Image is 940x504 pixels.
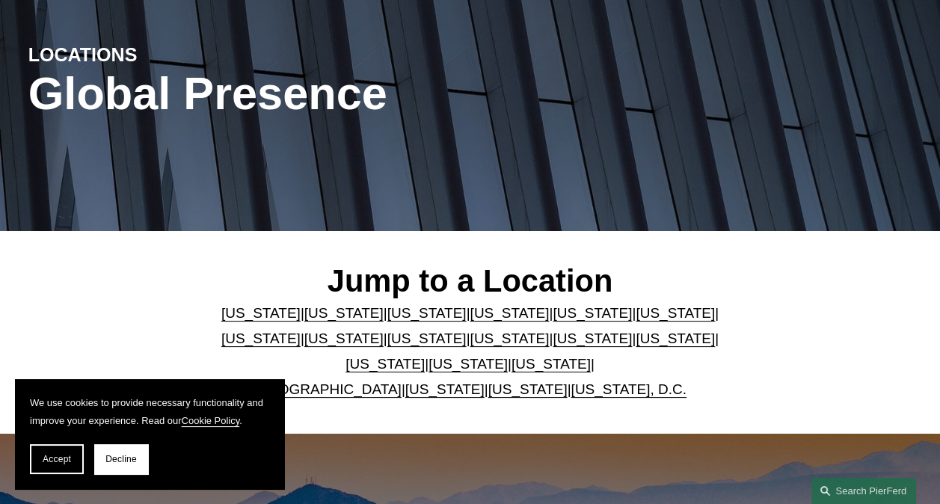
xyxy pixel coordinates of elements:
h2: Jump to a Location [212,262,728,300]
a: [US_STATE] [304,305,384,321]
a: [US_STATE] [221,331,301,346]
h4: LOCATIONS [28,43,249,67]
a: Search this site [811,478,916,504]
a: [US_STATE] [553,305,632,321]
a: [US_STATE] [221,305,301,321]
a: [GEOGRAPHIC_DATA] [254,381,402,397]
button: Accept [30,444,84,474]
a: [US_STATE] [405,381,485,397]
a: [US_STATE] [345,356,425,372]
button: Decline [94,444,148,474]
a: [US_STATE] [387,305,467,321]
span: Decline [105,454,137,464]
span: Accept [43,454,71,464]
p: We use cookies to provide necessary functionality and improve your experience. Read our . [30,394,269,429]
a: [US_STATE] [553,331,632,346]
a: [US_STATE] [470,331,550,346]
a: [US_STATE] [488,381,568,397]
a: [US_STATE] [512,356,591,372]
p: | | | | | | | | | | | | | | | | | | [212,301,728,403]
a: [US_STATE] [636,305,715,321]
a: [US_STATE] [636,331,715,346]
a: [US_STATE] [470,305,550,321]
a: [US_STATE], D.C. [571,381,686,397]
a: [US_STATE] [387,331,467,346]
a: Cookie Policy [182,415,240,426]
a: [US_STATE] [304,331,384,346]
a: [US_STATE] [428,356,508,372]
section: Cookie banner [15,379,284,489]
h1: Global Presence [28,67,618,120]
